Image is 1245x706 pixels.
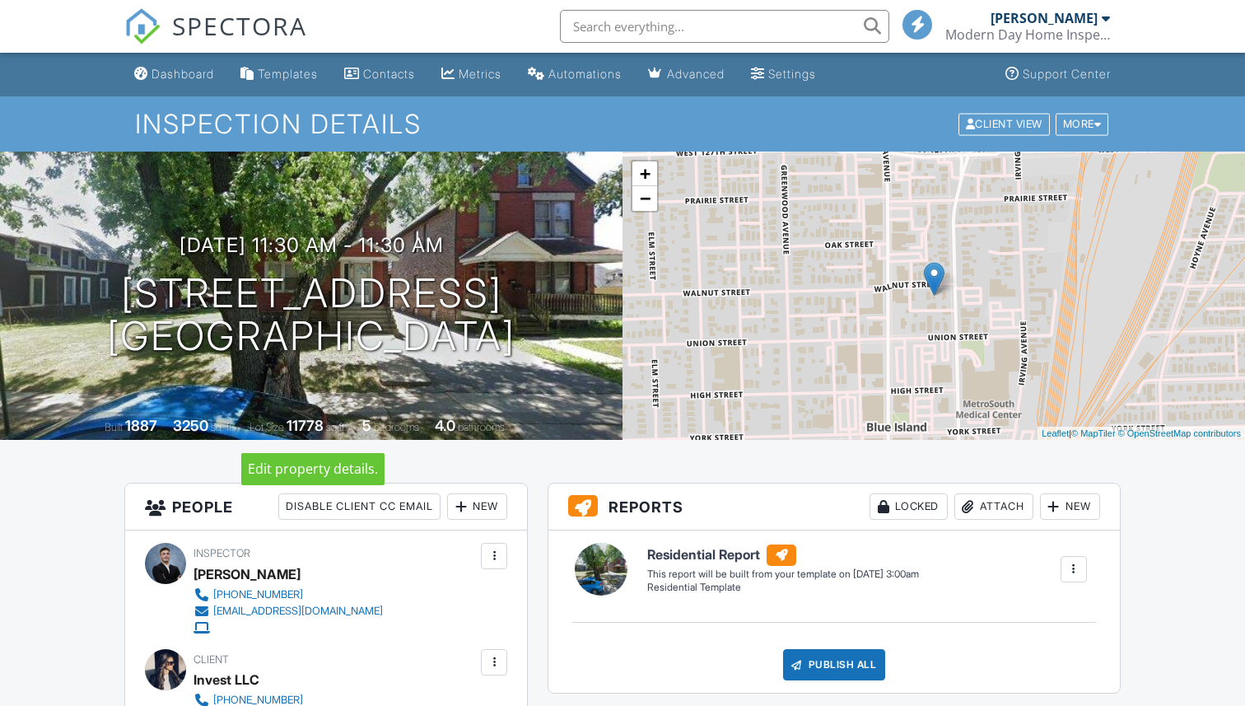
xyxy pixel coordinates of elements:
[249,421,284,433] span: Lot Size
[1071,428,1116,438] a: © MapTiler
[1042,428,1069,438] a: Leaflet
[172,8,307,43] span: SPECTORA
[632,186,657,211] a: Zoom out
[1056,113,1109,135] div: More
[870,493,948,520] div: Locked
[374,421,419,433] span: bedrooms
[945,26,1110,43] div: Modern Day Home Inspections
[363,67,415,81] div: Contacts
[768,67,816,81] div: Settings
[435,417,455,434] div: 4.0
[667,67,725,81] div: Advanced
[278,493,441,520] div: Disable Client CC Email
[213,588,303,601] div: [PHONE_NUMBER]
[194,667,259,692] div: Invest LLC
[234,59,324,90] a: Templates
[125,484,527,531] h3: People
[173,417,208,434] div: 3250
[362,417,371,434] div: 5
[194,653,229,666] span: Client
[957,117,1054,129] a: Client View
[105,421,123,433] span: Built
[560,10,889,43] input: Search everything...
[954,493,1033,520] div: Attach
[632,161,657,186] a: Zoom in
[1040,493,1100,520] div: New
[211,421,234,433] span: sq. ft.
[213,605,383,618] div: [EMAIL_ADDRESS][DOMAIN_NAME]
[152,67,214,81] div: Dashboard
[647,568,919,581] div: This report will be built from your template on [DATE] 3:00am
[991,10,1098,26] div: [PERSON_NAME]
[458,421,505,433] span: bathrooms
[641,59,731,90] a: Advanced
[999,59,1117,90] a: Support Center
[958,113,1050,135] div: Client View
[124,8,161,44] img: The Best Home Inspection Software - Spectora
[459,67,501,81] div: Metrics
[194,587,383,603] a: [PHONE_NUMBER]
[1118,428,1241,438] a: © OpenStreetMap contributors
[135,110,1110,138] h1: Inspection Details
[287,417,324,434] div: 11778
[326,421,347,433] span: sq.ft.
[128,59,221,90] a: Dashboard
[258,67,318,81] div: Templates
[180,234,444,256] h3: [DATE] 11:30 am - 11:30 am
[194,562,301,587] div: [PERSON_NAME]
[647,545,919,566] h6: Residential Report
[125,417,157,434] div: 1887
[338,59,422,90] a: Contacts
[521,59,628,90] a: Automations (Basic)
[194,547,250,559] span: Inspector
[783,649,886,680] div: Publish All
[435,59,508,90] a: Metrics
[124,22,307,57] a: SPECTORA
[194,603,383,620] a: [EMAIL_ADDRESS][DOMAIN_NAME]
[447,493,507,520] div: New
[548,67,622,81] div: Automations
[548,484,1120,531] h3: Reports
[744,59,823,90] a: Settings
[107,272,515,359] h1: [STREET_ADDRESS] [GEOGRAPHIC_DATA]
[1037,427,1245,441] div: |
[647,581,919,595] div: Residential Template
[1023,67,1111,81] div: Support Center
